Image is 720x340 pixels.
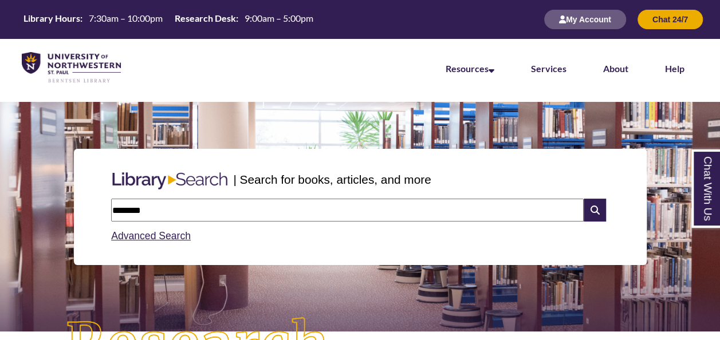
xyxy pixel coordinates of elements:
i: Search [584,199,605,222]
th: Research Desk: [170,12,240,25]
a: Help [665,63,684,74]
a: Resources [446,63,494,74]
span: 7:30am – 10:00pm [89,13,163,23]
img: UNWSP Library Logo [22,52,121,84]
a: About [603,63,628,74]
img: Libary Search [107,168,233,194]
a: My Account [544,14,626,24]
a: Advanced Search [111,230,191,242]
button: Chat 24/7 [638,10,703,29]
a: Services [531,63,566,74]
a: Hours Today [19,12,318,27]
span: 9:00am – 5:00pm [245,13,313,23]
button: My Account [544,10,626,29]
p: | Search for books, articles, and more [233,171,431,188]
a: Chat 24/7 [638,14,703,24]
th: Library Hours: [19,12,84,25]
table: Hours Today [19,12,318,26]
